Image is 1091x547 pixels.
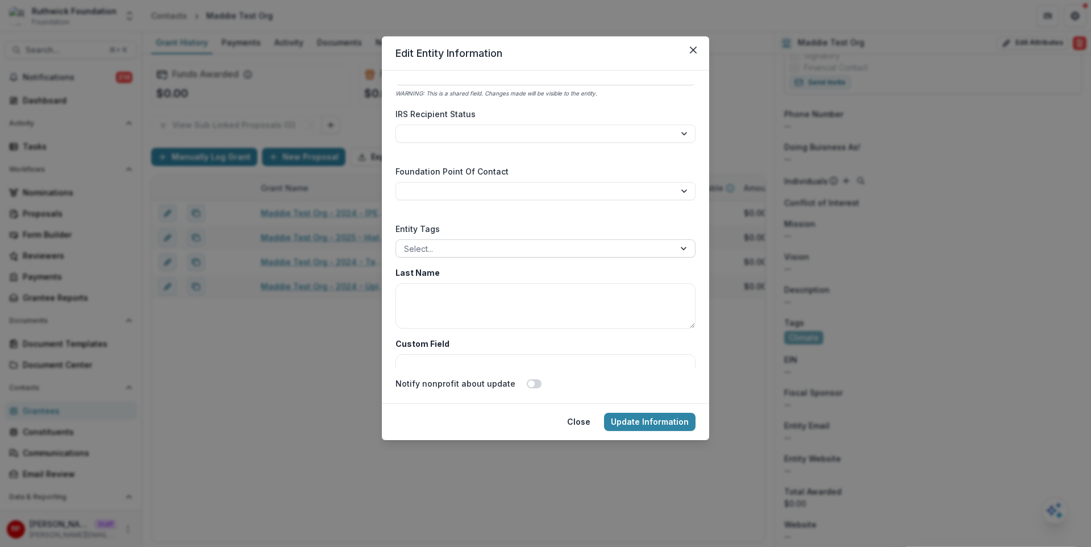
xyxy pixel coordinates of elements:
[395,165,689,177] label: Foundation Point Of Contact
[395,338,689,350] label: Custom Field
[395,378,515,389] label: Notify nonprofit about update
[395,223,689,235] label: Entity Tags
[395,267,689,279] label: Last Name
[684,41,702,59] button: Close
[395,108,689,120] label: IRS Recipient Status
[382,36,709,71] header: Edit Entity Information
[560,413,597,431] button: Close
[604,413,696,431] button: Update Information
[395,90,597,97] i: WARNING: This is a shared field. Changes made will be visible to the entity.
